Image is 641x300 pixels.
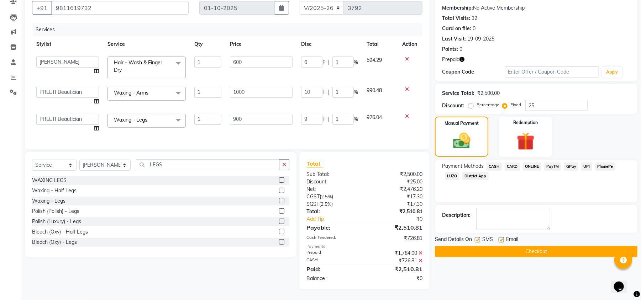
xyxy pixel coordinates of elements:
[328,116,330,123] span: |
[435,236,472,245] span: Send Details On
[482,236,493,245] span: SMS
[322,116,325,123] span: F
[306,160,323,167] span: Total
[301,193,364,200] div: ( )
[595,162,615,171] span: PhonePe
[301,265,364,273] div: Paid:
[33,23,428,36] div: Services
[301,200,364,208] div: ( )
[114,117,147,123] span: Waxing - Legs
[301,208,364,215] div: Total:
[462,172,489,180] span: District App
[148,90,152,96] a: x
[435,246,637,257] button: Checkout
[442,25,471,32] div: Card on file:
[301,235,364,242] div: Cash Tendered:
[354,59,358,66] span: %
[51,1,189,15] input: Search by Name/Mobile/Email/Code
[328,59,330,66] span: |
[611,272,634,293] iframe: chat widget
[32,218,81,225] div: Polish (Luxury) - Legs
[511,130,540,152] img: _gift.svg
[442,102,464,109] div: Discount:
[364,223,428,232] div: ₹2,510.81
[442,68,505,76] div: Coupon Code
[375,215,428,223] div: ₹0
[190,36,226,52] th: Qty
[510,102,521,108] label: Fixed
[226,36,297,52] th: Price
[32,36,103,52] th: Stylist
[122,67,125,73] a: x
[32,239,77,246] div: Bleach (Oxy) - Legs
[442,35,466,43] div: Last Visit:
[147,117,151,123] a: x
[564,162,578,171] span: GPay
[306,201,319,207] span: SGST
[354,89,358,96] span: %
[114,90,148,96] span: Waxing - Arms
[364,275,428,282] div: ₹0
[467,35,494,43] div: 19-09-2025
[364,193,428,200] div: ₹17.30
[505,162,520,171] span: CARD
[32,208,79,215] div: Polish (Polish) - Legs
[473,25,476,32] div: 0
[322,89,325,96] span: F
[364,235,428,242] div: ₹726.81
[297,36,362,52] th: Disc
[442,56,459,63] span: Prepaid
[367,57,382,63] span: 594.29
[602,67,622,77] button: Apply
[136,159,279,170] input: Search or Scan
[354,116,358,123] span: %
[442,4,473,12] div: Membership:
[301,275,364,282] div: Balance :
[442,45,458,53] div: Points:
[364,257,428,264] div: ₹726.81
[301,250,364,257] div: Prepaid
[513,119,538,126] label: Redemption
[301,186,364,193] div: Net:
[114,59,162,73] span: Hair - Wash & Finger Dry
[442,90,474,97] div: Service Total:
[505,66,599,77] input: Enter Offer / Coupon Code
[103,36,190,52] th: Service
[32,228,88,236] div: Bleach (Oxy) - Half Legs
[398,36,422,52] th: Action
[301,223,364,232] div: Payable:
[32,197,65,205] div: Waxing - Legs
[367,87,382,93] span: 990.48
[442,162,484,170] span: Payment Methods
[364,200,428,208] div: ₹17.30
[364,265,428,273] div: ₹2,510.81
[442,4,630,12] div: No Active Membership
[487,162,502,171] span: CASH
[364,171,428,178] div: ₹2,500.00
[301,215,375,223] a: Add Tip
[364,250,428,257] div: ₹1,784.00
[32,1,52,15] button: +91
[442,211,471,219] div: Description:
[362,36,398,52] th: Total
[321,201,331,207] span: 2.5%
[544,162,561,171] span: PayTM
[306,243,422,250] div: Payments
[32,177,67,184] div: WAXING LEGS
[32,187,77,194] div: Waxing - Half Legs
[301,178,364,186] div: Discount:
[477,102,499,108] label: Percentage
[364,178,428,186] div: ₹25.00
[445,120,479,127] label: Manual Payment
[328,89,330,96] span: |
[322,59,325,66] span: F
[459,45,462,53] div: 0
[448,131,476,151] img: _cash.svg
[364,186,428,193] div: ₹2,476.20
[477,90,500,97] div: ₹2,500.00
[523,162,541,171] span: ONLINE
[301,171,364,178] div: Sub Total:
[321,194,332,199] span: 2.5%
[367,114,382,120] span: 926.04
[472,15,477,22] div: 32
